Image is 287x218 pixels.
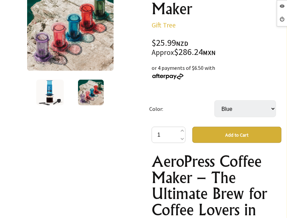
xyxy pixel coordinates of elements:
div: $25.99 $286.24 [152,39,282,57]
img: AeroPress Coffee Maker [78,80,104,105]
td: Color: [150,91,215,127]
span: MXN [203,49,216,57]
span: NZD [176,40,188,47]
div: or 4 payments of $6.50 with [152,64,282,80]
small: Approx [152,48,174,57]
img: AeroPress Coffee Maker [36,80,64,105]
a: Gift Tree [152,21,176,29]
img: Afterpay [152,74,184,80]
button: Add to Cart [192,127,282,143]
